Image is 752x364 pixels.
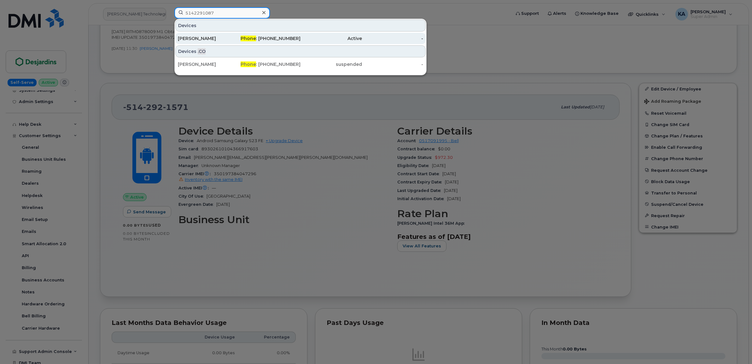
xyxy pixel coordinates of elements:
div: suspended [300,61,362,67]
font: Devices [178,23,196,28]
font: Devices [178,49,196,54]
input: Find something... [174,7,270,19]
div: - [362,61,423,67]
div: Active [300,35,362,42]
div: - [362,35,423,42]
span: Phone [241,61,256,67]
a: [PERSON_NAME]Phone: [PHONE_NUMBER]Active- [175,33,426,44]
div: [PERSON_NAME] [178,35,239,42]
div: : [PHONE_NUMBER] [239,61,301,67]
a: [PERSON_NAME]Phone: [PHONE_NUMBER]suspended- [175,59,426,70]
div: : [PHONE_NUMBER] [239,35,301,42]
div: [PERSON_NAME] [178,61,239,67]
span: Phone [241,36,256,41]
span: .CO [198,48,206,55]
